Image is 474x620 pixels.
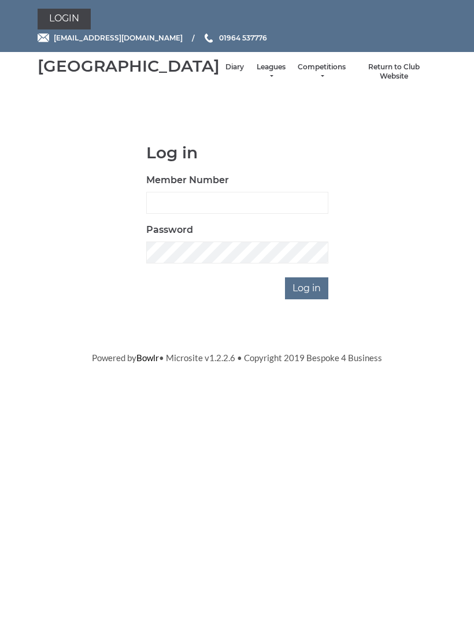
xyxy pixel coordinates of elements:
[146,144,328,162] h1: Log in
[38,32,183,43] a: Email [EMAIL_ADDRESS][DOMAIN_NAME]
[285,277,328,299] input: Log in
[255,62,286,81] a: Leagues
[54,34,183,42] span: [EMAIL_ADDRESS][DOMAIN_NAME]
[219,34,267,42] span: 01964 537776
[38,57,220,75] div: [GEOGRAPHIC_DATA]
[136,352,159,363] a: Bowlr
[146,223,193,237] label: Password
[298,62,346,81] a: Competitions
[205,34,213,43] img: Phone us
[203,32,267,43] a: Phone us 01964 537776
[146,173,229,187] label: Member Number
[38,9,91,29] a: Login
[225,62,244,72] a: Diary
[357,62,431,81] a: Return to Club Website
[38,34,49,42] img: Email
[92,352,382,363] span: Powered by • Microsite v1.2.2.6 • Copyright 2019 Bespoke 4 Business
